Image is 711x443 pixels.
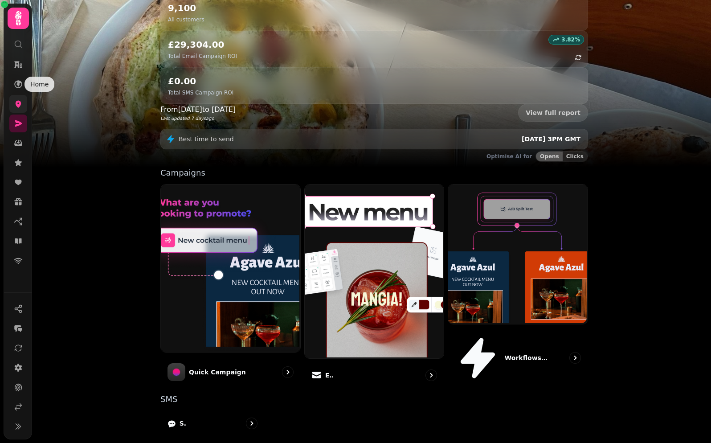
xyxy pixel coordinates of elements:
p: Best time to send [179,135,234,144]
a: Workflows (coming soon)Workflows (coming soon) [448,184,588,388]
a: SMS [160,410,265,436]
img: Quick Campaign [160,184,299,351]
button: Clicks [563,152,588,161]
p: Total Email Campaign ROI [168,53,237,60]
p: Total SMS Campaign ROI [168,89,233,96]
svg: go to [427,371,436,380]
p: SMS [180,419,186,428]
svg: go to [283,368,292,377]
button: Opens [536,152,563,161]
button: refresh [571,50,586,65]
span: [DATE] 3PM GMT [522,135,580,143]
a: EmailEmail [304,184,445,388]
p: SMS [160,395,588,403]
a: Quick CampaignQuick Campaign [160,184,301,388]
p: Campaigns [160,169,588,177]
img: Email [304,184,443,357]
p: All customers [168,16,204,23]
h2: £29,304.00 [168,38,237,51]
img: Workflows (coming soon) [447,184,587,323]
p: 3.82 % [561,36,580,43]
svg: go to [571,353,580,362]
p: Email [325,371,334,380]
p: From [DATE] to [DATE] [160,104,236,115]
span: Clicks [566,154,584,159]
div: Home [25,77,54,92]
h2: £0.00 [168,75,233,87]
h2: 9,100 [168,2,204,14]
p: Workflows (coming soon) [505,353,549,362]
p: Last updated 7 days ago [160,115,236,122]
svg: go to [247,419,256,428]
p: Quick Campaign [189,368,246,377]
span: Opens [540,154,559,159]
a: View full report [518,104,588,122]
p: Optimise AI for [486,153,532,160]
